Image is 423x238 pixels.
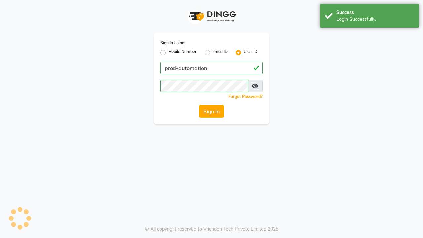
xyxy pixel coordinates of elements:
[228,94,263,99] a: Forgot Password?
[199,105,224,118] button: Sign In
[185,7,238,26] img: logo1.svg
[160,40,185,46] label: Sign In Using:
[160,62,263,74] input: Username
[244,49,257,57] label: User ID
[160,80,248,92] input: Username
[336,16,414,23] div: Login Successfully.
[336,9,414,16] div: Success
[212,49,228,57] label: Email ID
[168,49,197,57] label: Mobile Number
